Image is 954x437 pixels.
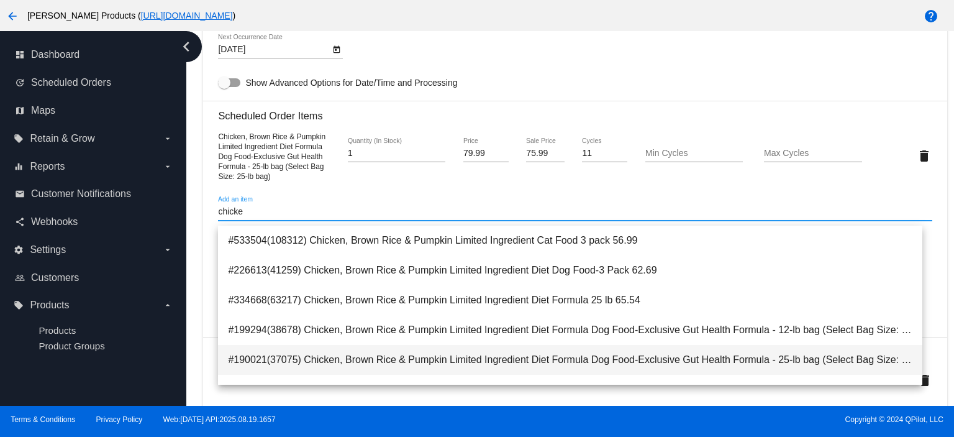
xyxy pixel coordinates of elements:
[218,101,932,122] h3: Scheduled Order Items
[348,149,445,159] input: Quantity (In Stock)
[15,273,25,283] i: people_outline
[15,101,173,121] a: map Maps
[30,133,94,144] span: Retain & Grow
[15,73,173,93] a: update Scheduled Orders
[163,415,276,424] a: Web:[DATE] API:2025.08.19.1657
[228,375,912,405] span: #199293(37076) Chicken, Brown Rice & Pumpkin Limited Ingredient Diet Formula Dog Food-Exclusive G...
[163,162,173,172] i: arrow_drop_down
[163,300,173,310] i: arrow_drop_down
[31,49,79,60] span: Dashboard
[218,207,932,217] input: Add an item
[163,134,173,144] i: arrow_drop_down
[463,149,509,159] input: Price
[39,325,76,336] a: Products
[218,132,325,181] span: Chicken, Brown Rice & Pumpkin Limited Ingredient Diet Formula Dog Food-Exclusive Gut Health Formu...
[330,42,343,55] button: Open calendar
[582,149,627,159] input: Cycles
[218,45,330,55] input: Next Occurrence Date
[14,300,24,310] i: local_offer
[96,415,143,424] a: Privacy Policy
[15,217,25,227] i: share
[31,105,55,116] span: Maps
[15,78,25,88] i: update
[924,9,938,24] mat-icon: help
[228,226,912,255] span: #533504(108312) Chicken, Brown Rice & Pumpkin Limited Ingredient Cat Food 3 pack 56.99
[31,216,78,228] span: Webhooks
[30,244,66,255] span: Settings
[11,415,75,424] a: Terms & Conditions
[526,149,564,159] input: Sale Price
[15,184,173,204] a: email Customer Notifications
[31,188,131,200] span: Customer Notifications
[5,9,20,24] mat-icon: arrow_back
[917,149,932,163] mat-icon: delete
[14,245,24,255] i: settings
[15,50,25,60] i: dashboard
[163,245,173,255] i: arrow_drop_down
[15,189,25,199] i: email
[488,415,943,424] span: Copyright © 2024 QPilot, LLC
[14,162,24,172] i: equalizer
[764,149,861,159] input: Max Cycles
[176,37,196,57] i: chevron_left
[645,149,743,159] input: Min Cycles
[27,11,235,21] span: [PERSON_NAME] Products ( )
[15,268,173,288] a: people_outline Customers
[15,212,173,232] a: share Webhooks
[245,76,457,89] span: Show Advanced Options for Date/Time and Processing
[15,45,173,65] a: dashboard Dashboard
[15,106,25,116] i: map
[31,272,79,283] span: Customers
[228,255,912,285] span: #226613(41259) Chicken, Brown Rice & Pumpkin Limited Ingredient Diet Dog Food-3 Pack 62.69
[30,161,65,172] span: Reports
[917,373,932,388] mat-icon: delete
[228,345,912,375] span: #190021(37075) Chicken, Brown Rice & Pumpkin Limited Ingredient Diet Formula Dog Food-Exclusive G...
[141,11,233,21] a: [URL][DOMAIN_NAME]
[39,341,104,351] a: Product Groups
[14,134,24,144] i: local_offer
[228,285,912,315] span: #334668(63217) Chicken, Brown Rice & Pumpkin Limited Ingredient Diet Formula 25 lb 65.54
[30,300,69,311] span: Products
[228,315,912,345] span: #199294(38678) Chicken, Brown Rice & Pumpkin Limited Ingredient Diet Formula Dog Food-Exclusive G...
[31,77,111,88] span: Scheduled Orders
